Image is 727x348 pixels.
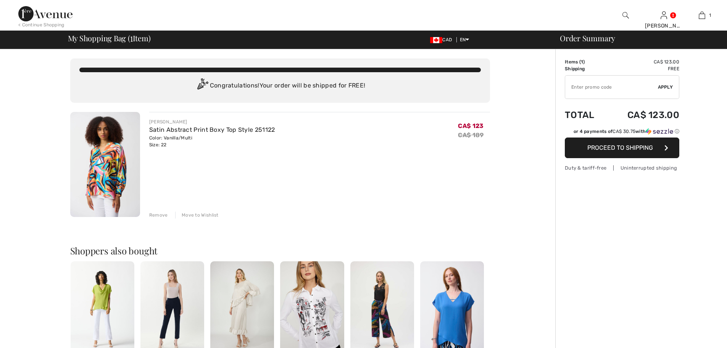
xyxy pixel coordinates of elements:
[149,126,275,133] a: Satin Abstract Print Boxy Top Style 251122
[18,21,64,28] div: < Continue Shopping
[565,65,606,72] td: Shipping
[606,58,679,65] td: CA$ 123.00
[565,164,679,172] div: Duty & tariff-free | Uninterrupted shipping
[613,129,635,134] span: CA$ 30.75
[430,37,442,43] img: Canadian Dollar
[683,11,721,20] a: 1
[606,102,679,128] td: CA$ 123.00
[79,78,481,94] div: Congratulations! Your order will be shipped for FREE!
[18,6,73,21] img: 1ère Avenue
[646,128,673,135] img: Sezzle
[195,78,210,94] img: Congratulation2.svg
[70,112,140,217] img: Satin Abstract Print Boxy Top Style 251122
[645,22,682,30] div: [PERSON_NAME]
[430,37,455,42] span: CAD
[661,11,667,19] a: Sign In
[130,32,133,42] span: 1
[149,118,275,125] div: [PERSON_NAME]
[658,84,673,91] span: Apply
[565,76,658,99] input: Promo code
[68,34,151,42] span: My Shopping Bag ( Item)
[622,11,629,20] img: search the website
[458,131,484,139] s: CA$ 189
[460,37,469,42] span: EN
[175,212,219,219] div: Move to Wishlist
[149,212,168,219] div: Remove
[565,128,679,138] div: or 4 payments ofCA$ 30.75withSezzle Click to learn more about Sezzle
[70,246,490,255] h2: Shoppers also bought
[709,12,711,19] span: 1
[565,58,606,65] td: Items ( )
[606,65,679,72] td: Free
[661,11,667,20] img: My Info
[574,128,679,135] div: or 4 payments of with
[581,59,583,65] span: 1
[458,122,484,129] span: CA$ 123
[551,34,722,42] div: Order Summary
[565,138,679,158] button: Proceed to Shipping
[565,102,606,128] td: Total
[587,144,653,151] span: Proceed to Shipping
[699,11,705,20] img: My Bag
[149,134,275,148] div: Color: Vanilla/Multi Size: 22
